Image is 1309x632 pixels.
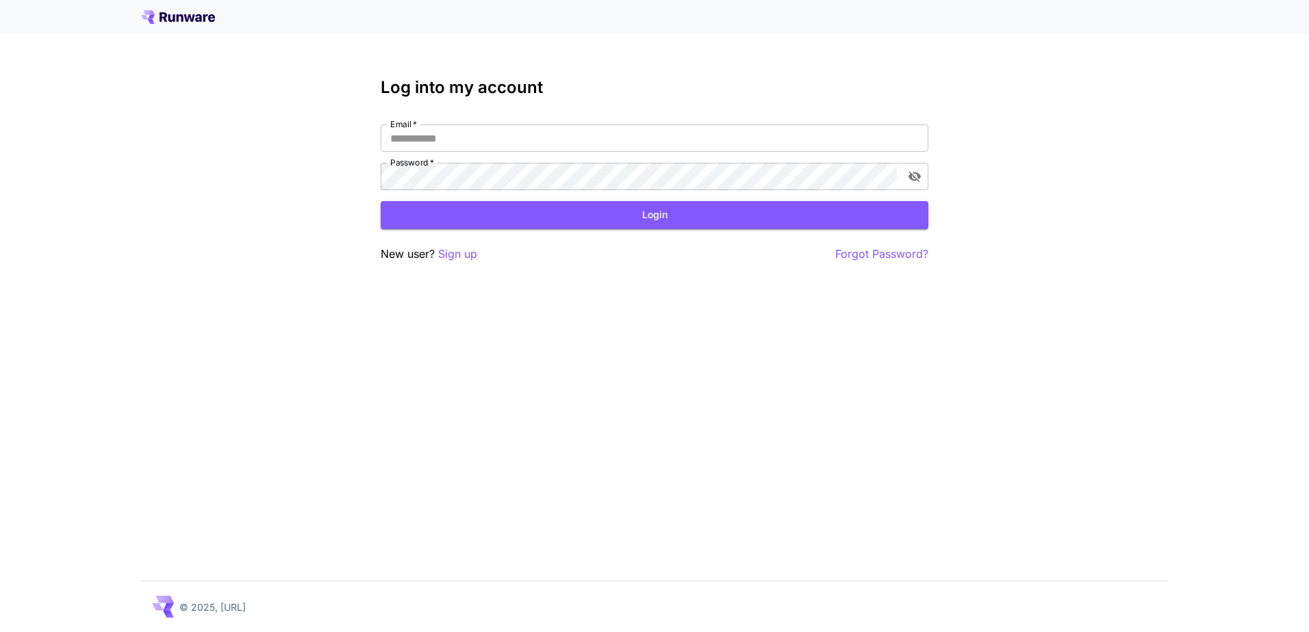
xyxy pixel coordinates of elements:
[381,201,928,229] button: Login
[390,118,417,130] label: Email
[179,600,246,614] p: © 2025, [URL]
[390,157,434,168] label: Password
[381,78,928,97] h3: Log into my account
[902,164,927,189] button: toggle password visibility
[835,246,928,263] button: Forgot Password?
[438,246,477,263] button: Sign up
[381,246,477,263] p: New user?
